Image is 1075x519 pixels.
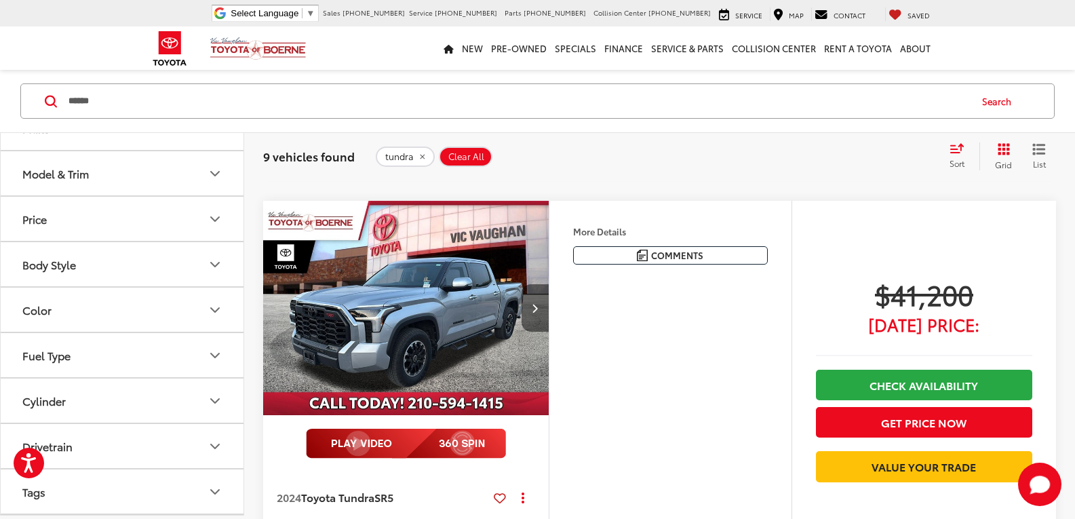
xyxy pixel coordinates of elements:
[647,26,728,70] a: Service & Parts: Opens in a new tab
[716,7,766,21] a: Service
[600,26,647,70] a: Finance
[458,26,487,70] a: New
[522,284,549,332] button: Next image
[409,7,433,18] span: Service
[374,489,393,505] span: SR5
[511,486,535,510] button: Actions
[907,10,930,20] span: Saved
[820,26,896,70] a: Rent a Toyota
[573,227,768,236] h4: More Details
[22,394,66,407] div: Cylinder
[950,157,964,169] span: Sort
[735,10,762,20] span: Service
[323,7,340,18] span: Sales
[1018,463,1061,506] button: Toggle Chat Window
[277,490,488,505] a: 2024Toyota TundraSR5
[816,407,1032,438] button: Get Price Now
[144,26,195,71] img: Toyota
[301,489,374,505] span: Toyota Tundra
[306,8,315,18] span: ▼
[210,37,307,60] img: Vic Vaughan Toyota of Boerne
[1,424,245,468] button: DrivetrainDrivetrain
[231,8,298,18] span: Select Language
[22,440,73,453] div: Drivetrain
[67,85,969,117] input: Search by Make, Model, or Keyword
[263,147,355,164] span: 9 vehicles found
[896,26,935,70] a: About
[207,438,223,455] div: Drivetrain
[522,492,524,503] span: dropdown dots
[22,212,47,225] div: Price
[770,7,807,21] a: Map
[1,288,245,332] button: ColorColor
[1,151,245,195] button: Model & TrimModel & Trim
[816,370,1032,400] a: Check Availability
[231,8,315,18] a: Select Language​
[207,484,223,500] div: Tags
[551,26,600,70] a: Specials
[885,7,933,21] a: My Saved Vehicles
[648,7,711,18] span: [PHONE_NUMBER]
[1032,157,1046,169] span: List
[207,211,223,227] div: Price
[834,10,865,20] span: Contact
[1022,142,1056,170] button: List View
[22,258,76,271] div: Body Style
[728,26,820,70] a: Collision Center
[1,242,245,286] button: Body StyleBody Style
[816,451,1032,482] a: Value Your Trade
[1,197,245,241] button: PricePrice
[637,250,648,261] img: Comments
[376,146,435,166] button: remove tundra
[22,349,71,362] div: Fuel Type
[207,347,223,364] div: Fuel Type
[811,7,869,21] a: Contact
[439,26,458,70] a: Home
[1018,463,1061,506] svg: Start Chat
[22,303,52,316] div: Color
[207,256,223,273] div: Body Style
[816,318,1032,331] span: [DATE] Price:
[789,10,804,20] span: Map
[593,7,646,18] span: Collision Center
[207,302,223,318] div: Color
[573,246,768,265] button: Comments
[22,485,45,498] div: Tags
[262,201,550,415] div: 2024 Toyota Tundra SR5 0
[505,7,522,18] span: Parts
[979,142,1022,170] button: Grid View
[22,121,50,134] div: Make
[995,158,1012,170] span: Grid
[1,333,245,377] button: Fuel TypeFuel Type
[306,429,506,459] img: full motion video
[207,166,223,182] div: Model & Trim
[651,249,703,262] span: Comments
[439,146,492,166] button: Clear All
[343,7,405,18] span: [PHONE_NUMBER]
[385,151,414,161] span: tundra
[943,142,979,170] button: Select sort value
[1,379,245,423] button: CylinderCylinder
[969,84,1031,118] button: Search
[1,469,245,514] button: TagsTags
[262,201,550,417] img: 2024 Toyota Tundra SR5
[277,489,301,505] span: 2024
[816,277,1032,311] span: $41,200
[524,7,586,18] span: [PHONE_NUMBER]
[207,393,223,409] div: Cylinder
[487,26,551,70] a: Pre-Owned
[262,201,550,415] a: 2024 Toyota Tundra SR52024 Toyota Tundra SR52024 Toyota Tundra SR52024 Toyota Tundra SR5
[448,151,484,161] span: Clear All
[22,167,89,180] div: Model & Trim
[435,7,497,18] span: [PHONE_NUMBER]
